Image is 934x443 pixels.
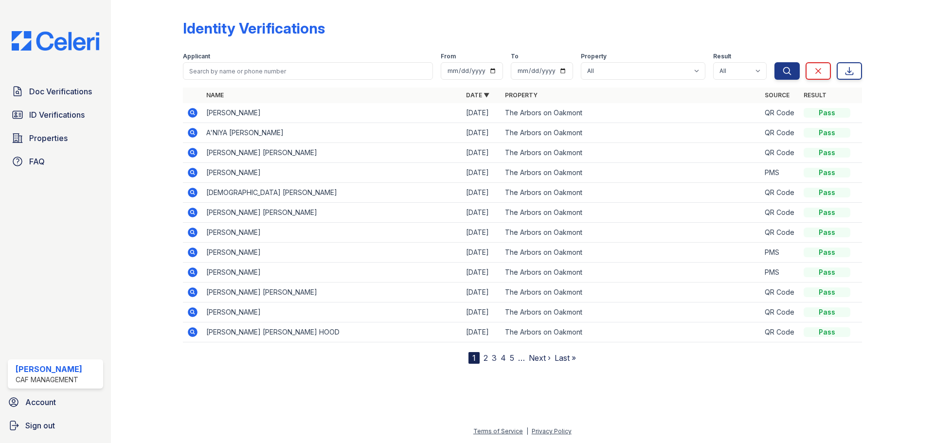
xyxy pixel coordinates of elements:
[761,223,800,243] td: QR Code
[16,363,82,375] div: [PERSON_NAME]
[462,203,501,223] td: [DATE]
[484,353,488,363] a: 2
[462,302,501,322] td: [DATE]
[501,322,761,342] td: The Arbors on Oakmont
[501,302,761,322] td: The Arbors on Oakmont
[511,53,519,60] label: To
[581,53,607,60] label: Property
[761,322,800,342] td: QR Code
[761,103,800,123] td: QR Code
[804,248,850,257] div: Pass
[183,53,210,60] label: Applicant
[529,353,551,363] a: Next ›
[202,302,462,322] td: [PERSON_NAME]
[804,228,850,237] div: Pass
[501,163,761,183] td: The Arbors on Oakmont
[441,53,456,60] label: From
[804,148,850,158] div: Pass
[804,91,826,99] a: Result
[462,143,501,163] td: [DATE]
[510,353,514,363] a: 5
[8,82,103,101] a: Doc Verifications
[761,263,800,283] td: PMS
[466,91,489,99] a: Date ▼
[804,267,850,277] div: Pass
[804,307,850,317] div: Pass
[462,183,501,203] td: [DATE]
[501,223,761,243] td: The Arbors on Oakmont
[505,91,538,99] a: Property
[526,427,528,435] div: |
[761,183,800,203] td: QR Code
[202,243,462,263] td: [PERSON_NAME]
[492,353,497,363] a: 3
[462,163,501,183] td: [DATE]
[501,183,761,203] td: The Arbors on Oakmont
[202,223,462,243] td: [PERSON_NAME]
[25,420,55,431] span: Sign out
[532,427,572,435] a: Privacy Policy
[183,62,433,80] input: Search by name or phone number
[29,109,85,121] span: ID Verifications
[462,243,501,263] td: [DATE]
[761,283,800,302] td: QR Code
[761,243,800,263] td: PMS
[29,156,45,167] span: FAQ
[761,123,800,143] td: QR Code
[804,287,850,297] div: Pass
[4,31,107,51] img: CE_Logo_Blue-a8612792a0a2168367f1c8372b55b34899dd931a85d93a1a3d3e32e68fde9ad4.png
[8,105,103,124] a: ID Verifications
[202,322,462,342] td: [PERSON_NAME] [PERSON_NAME] HOOD
[501,283,761,302] td: The Arbors on Oakmont
[29,86,92,97] span: Doc Verifications
[501,203,761,223] td: The Arbors on Oakmont
[206,91,224,99] a: Name
[462,223,501,243] td: [DATE]
[462,123,501,143] td: [DATE]
[4,392,107,412] a: Account
[804,128,850,138] div: Pass
[501,123,761,143] td: The Arbors on Oakmont
[202,143,462,163] td: [PERSON_NAME] [PERSON_NAME]
[183,19,325,37] div: Identity Verifications
[16,375,82,385] div: CAF Management
[468,352,480,364] div: 1
[804,108,850,118] div: Pass
[761,302,800,322] td: QR Code
[804,208,850,217] div: Pass
[462,283,501,302] td: [DATE]
[202,283,462,302] td: [PERSON_NAME] [PERSON_NAME]
[8,152,103,171] a: FAQ
[804,188,850,197] div: Pass
[804,327,850,337] div: Pass
[501,353,506,363] a: 4
[25,396,56,408] span: Account
[462,263,501,283] td: [DATE]
[202,183,462,203] td: [DEMOGRAPHIC_DATA] [PERSON_NAME]
[202,263,462,283] td: [PERSON_NAME]
[804,168,850,177] div: Pass
[501,243,761,263] td: The Arbors on Oakmont
[202,203,462,223] td: [PERSON_NAME] [PERSON_NAME]
[761,163,800,183] td: PMS
[765,91,790,99] a: Source
[501,143,761,163] td: The Arbors on Oakmont
[518,352,525,364] span: …
[29,132,68,144] span: Properties
[555,353,576,363] a: Last »
[761,203,800,223] td: QR Code
[462,322,501,342] td: [DATE]
[713,53,731,60] label: Result
[4,416,107,435] a: Sign out
[501,263,761,283] td: The Arbors on Oakmont
[202,123,462,143] td: A'NIYA [PERSON_NAME]
[473,427,523,435] a: Terms of Service
[202,103,462,123] td: [PERSON_NAME]
[761,143,800,163] td: QR Code
[8,128,103,148] a: Properties
[462,103,501,123] td: [DATE]
[501,103,761,123] td: The Arbors on Oakmont
[202,163,462,183] td: [PERSON_NAME]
